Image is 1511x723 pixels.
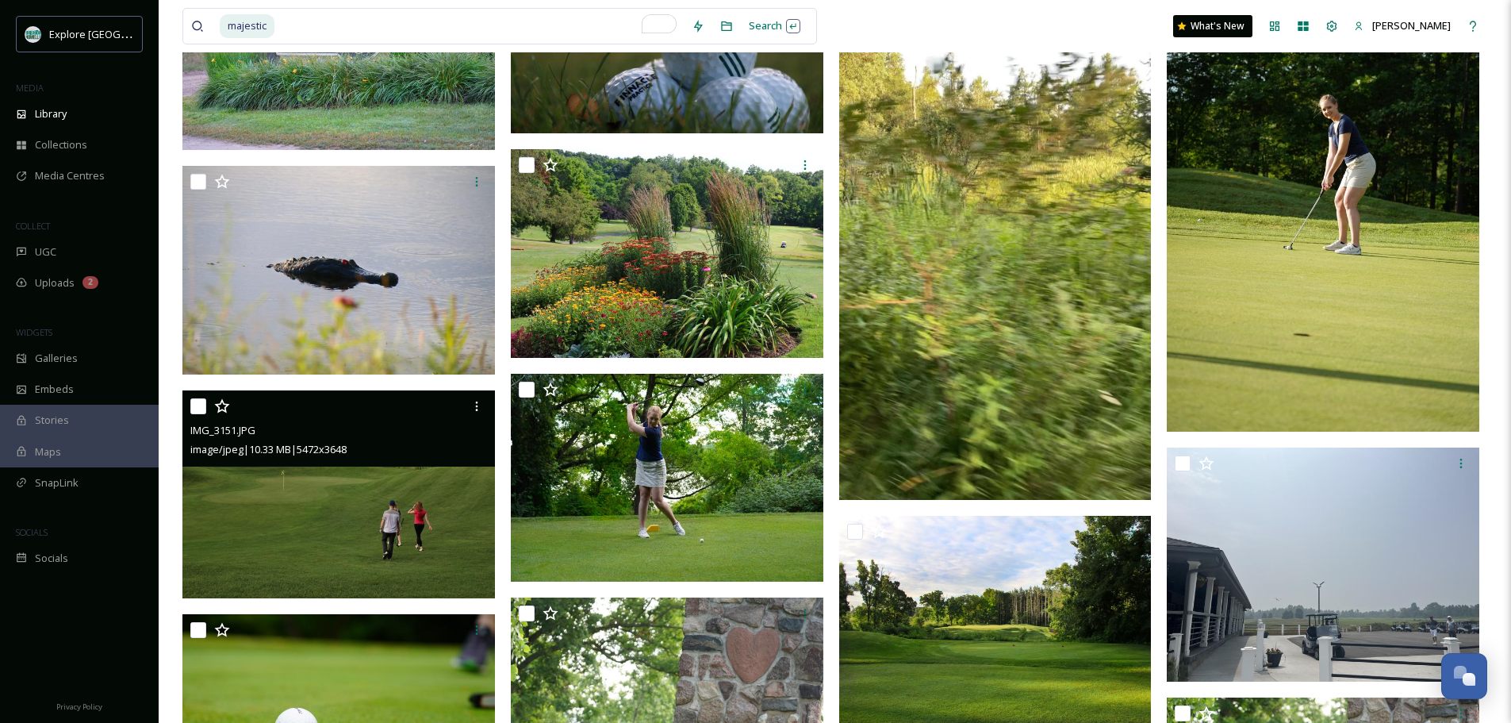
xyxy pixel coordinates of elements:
a: [PERSON_NAME] [1346,10,1459,41]
div: 2 [82,276,98,289]
span: WIDGETS [16,326,52,338]
span: SOCIALS [16,526,48,538]
img: DSC01527.JPG [511,374,823,583]
img: IMG_2845.JPG [182,166,495,375]
span: majestic [220,14,274,37]
span: Explore [GEOGRAPHIC_DATA][PERSON_NAME] [49,26,267,41]
div: Search [741,10,808,41]
span: IMG_3151.JPG [190,423,255,437]
img: IMG_6173.jpg [1167,448,1479,683]
span: Maps [35,444,61,460]
span: Library [35,106,67,121]
button: Open Chat [1441,653,1487,699]
span: UGC [35,244,56,260]
span: COLLECT [16,220,50,232]
img: IMG_2662.JPG [511,149,823,358]
img: 67e7af72-b6c8-455a-acf8-98e6fe1b68aa.avif [25,26,41,42]
a: Privacy Policy [56,696,102,715]
span: Stories [35,413,69,428]
span: SnapLink [35,475,79,490]
span: [PERSON_NAME] [1372,18,1451,33]
img: IMG_3151.JPG [182,390,495,599]
span: Embeds [35,382,74,397]
span: Galleries [35,351,78,366]
span: Media Centres [35,168,105,183]
span: MEDIA [16,82,44,94]
input: To enrich screen reader interactions, please activate Accessibility in Grammarly extension settings [276,9,684,44]
span: Privacy Policy [56,702,102,712]
span: Collections [35,137,87,152]
span: Socials [35,551,68,566]
span: Uploads [35,275,75,290]
span: image/jpeg | 10.33 MB | 5472 x 3648 [190,442,347,456]
a: What's New [1173,15,1252,37]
